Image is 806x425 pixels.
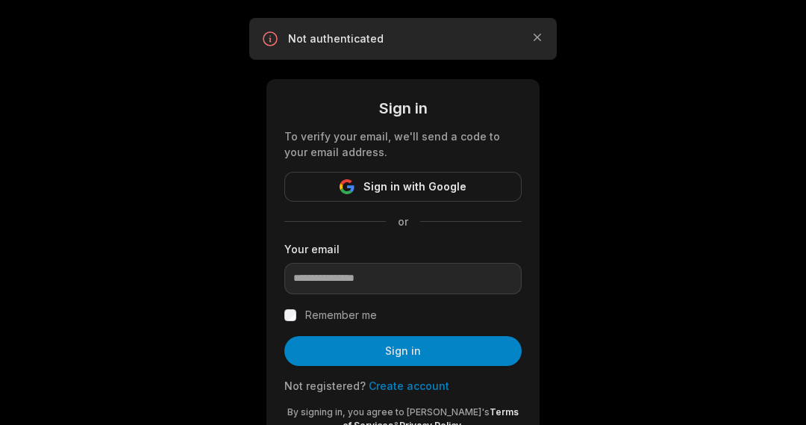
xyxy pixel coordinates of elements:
[284,128,522,160] div: To verify your email, we'll send a code to your email address.
[284,241,522,257] label: Your email
[284,172,522,202] button: Sign in with Google
[288,31,518,46] p: Not authenticated
[284,336,522,366] button: Sign in
[386,214,420,229] span: or
[369,379,449,392] a: Create account
[284,379,366,392] span: Not registered?
[284,97,522,120] div: Sign in
[287,406,490,418] span: By signing in, you agree to [PERSON_NAME]'s
[363,178,466,196] span: Sign in with Google
[305,306,377,324] label: Remember me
